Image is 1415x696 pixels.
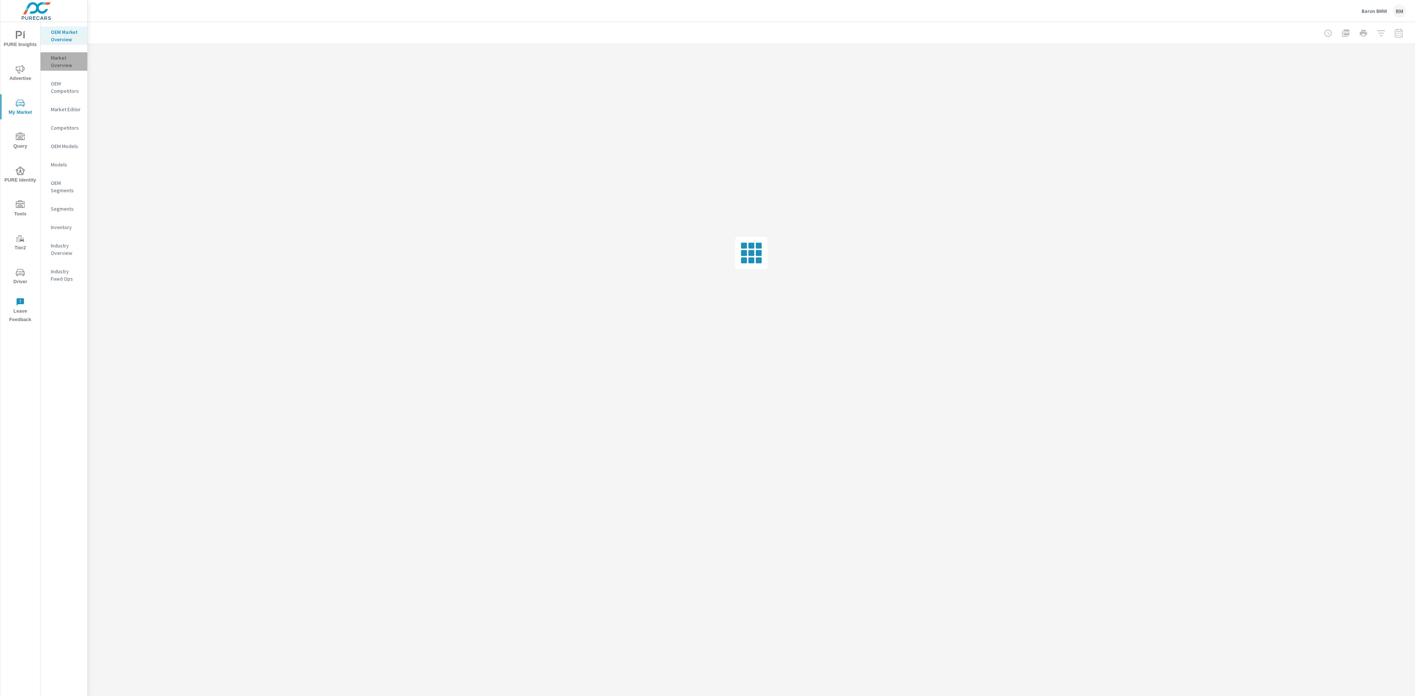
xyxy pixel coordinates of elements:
[51,54,81,69] p: Market Overview
[51,143,81,150] p: OEM Models
[41,203,87,214] div: Segments
[1362,8,1387,14] p: Baron BMW
[41,141,87,152] div: OEM Models
[41,104,87,115] div: Market Editor
[1393,4,1406,18] div: RM
[51,28,81,43] p: OEM Market Overview
[51,268,81,282] p: Industry Fixed Ops
[41,177,87,196] div: OEM Segments
[41,52,87,71] div: Market Overview
[51,124,81,131] p: Competitors
[51,80,81,95] p: OEM Competitors
[41,240,87,259] div: Industry Overview
[51,179,81,194] p: OEM Segments
[41,27,87,45] div: OEM Market Overview
[3,65,38,83] span: Advertise
[3,166,38,184] span: PURE Identity
[51,106,81,113] p: Market Editor
[3,298,38,324] span: Leave Feedback
[51,242,81,257] p: Industry Overview
[41,159,87,170] div: Models
[41,222,87,233] div: Inventory
[51,224,81,231] p: Inventory
[3,133,38,151] span: Query
[41,78,87,96] div: OEM Competitors
[3,234,38,252] span: Tier2
[41,122,87,133] div: Competitors
[3,31,38,49] span: PURE Insights
[41,266,87,284] div: Industry Fixed Ops
[3,200,38,218] span: Tools
[3,99,38,117] span: My Market
[51,161,81,168] p: Models
[0,22,40,327] div: nav menu
[3,268,38,286] span: Driver
[51,205,81,212] p: Segments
